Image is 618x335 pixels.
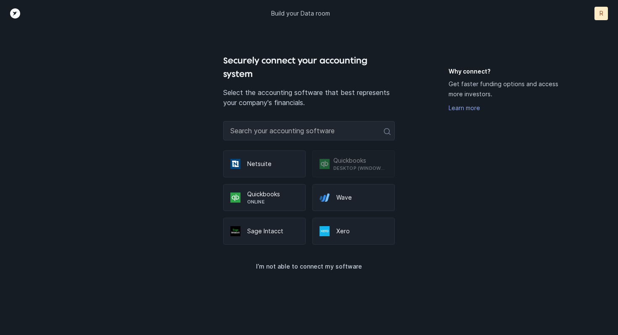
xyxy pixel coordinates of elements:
p: Sage Intacct [247,227,298,235]
p: R [600,9,603,18]
div: QuickbooksOnline [223,184,306,211]
p: I’m not able to connect my software [256,261,362,272]
h5: Why connect? [449,67,566,76]
div: Wave [312,184,395,211]
p: Netsuite [247,160,298,168]
button: R [594,7,608,20]
p: Wave [336,193,388,202]
p: Xero [336,227,388,235]
h4: Securely connect your accounting system [223,54,395,81]
input: Search your accounting software [223,121,395,140]
div: Netsuite [223,150,306,177]
div: QuickbooksDesktop (Windows only) [312,150,395,177]
a: Learn more [449,104,480,111]
div: Xero [312,218,395,245]
p: Quickbooks [333,156,388,165]
p: Quickbooks [247,190,298,198]
button: I’m not able to connect my software [223,258,395,275]
p: Build your Data room [271,9,330,18]
p: Desktop (Windows only) [333,165,388,171]
p: Select the accounting software that best represents your company's financials. [223,87,395,108]
p: Get faster funding options and access more investors. [449,79,566,99]
p: Online [247,198,298,205]
div: Sage Intacct [223,218,306,245]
